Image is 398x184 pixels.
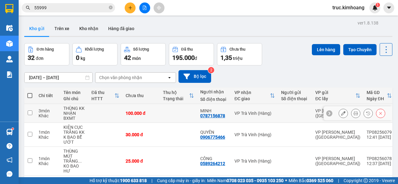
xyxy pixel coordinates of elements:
button: Tạo Chuyến [343,44,377,55]
div: TP08256078 [367,156,392,161]
div: Ghi chú [63,96,85,101]
span: copyright [363,178,368,183]
div: KO BAO HƯ [63,164,85,173]
div: 12:41 [DATE] [367,135,392,140]
p: NHẬN: [2,27,91,33]
button: Chưa thu1,35 triệu [217,43,262,65]
div: TP08256079 [367,130,392,135]
div: Khối lượng [85,47,104,52]
div: Khác [39,135,57,140]
div: Sửa đơn hàng [339,109,348,118]
div: K BAO BỂ ƯỚT [63,135,85,145]
img: warehouse-icon [6,40,13,47]
div: KIỆN CỤC TRẮNG KK [63,125,85,135]
span: caret-down [386,5,392,11]
span: 42 [124,54,131,61]
div: Chưa thu [229,47,245,52]
div: Tên món [63,90,85,95]
button: Khối lượng0kg [72,43,118,65]
div: 0589264212 [200,161,225,166]
span: search [26,6,30,10]
img: warehouse-icon [6,25,13,31]
div: MINH [200,108,228,113]
span: 32 [28,54,35,61]
button: file-add [139,2,150,13]
span: Miền Bắc [289,177,333,184]
span: | [151,177,152,184]
div: VP gửi [315,90,355,95]
span: close-circle [109,5,113,11]
button: Lên hàng [312,44,340,55]
span: question-circle [7,143,12,149]
th: Toggle SortBy [160,88,197,104]
div: Mã GD [367,90,387,95]
div: ĐC lấy [315,96,355,101]
button: Kho nhận [74,21,103,36]
div: THÙNG MÚT TRẮNG NHỎ KK [63,149,85,164]
span: | [338,177,339,184]
span: đơn [36,56,44,61]
div: ĐC giao [234,96,270,101]
div: 0906775466 [200,135,225,140]
button: Số lượng42món [121,43,166,65]
div: Số điện thoại [281,96,309,101]
span: 0933363733 - [2,34,39,39]
button: Kho gửi [24,21,49,36]
div: 3 món [39,108,57,113]
sup: 1 [12,128,14,130]
div: HTTT [91,96,114,101]
sup: 1 [376,3,380,7]
span: kg [81,56,85,61]
div: Chi tiết [39,93,57,98]
strong: BIÊN NHẬN GỬI HÀNG [21,3,72,9]
span: Cung cấp máy in - giấy in: [157,177,206,184]
span: TÝ [33,34,39,39]
strong: 0369 525 060 [307,178,333,183]
div: ver 1.8.138 [358,20,378,26]
div: 0787156878 [200,113,225,118]
span: aim [157,6,161,10]
div: Số lượng [133,47,149,52]
span: notification [7,157,12,163]
div: 1 món [39,156,57,161]
div: Đã thu [181,47,193,52]
div: 30.000 đ [126,132,157,137]
div: VP Trà Vinh (Hàng) [234,159,275,164]
span: truc.kimhoang [327,4,369,11]
th: Toggle SortBy [363,88,395,104]
button: aim [154,2,164,13]
strong: 1900 633 818 [120,178,147,183]
th: Toggle SortBy [88,88,123,104]
span: file-add [142,6,147,10]
div: Khác [39,161,57,166]
span: close-circle [109,6,113,9]
sup: 2 [208,67,214,73]
p: GỬI: [2,12,91,24]
button: plus [125,2,136,13]
span: 195.000 [172,54,195,61]
img: icon-new-feature [372,5,378,11]
div: VP nhận [234,90,270,95]
div: Đã thu [91,90,114,95]
button: Bộ lọc [178,70,211,83]
span: plus [128,6,132,10]
div: 25.000 đ [126,159,157,164]
span: ⚪️ [285,179,287,182]
div: VP Trà Vinh (Hàng) [234,111,275,116]
div: VP [PERSON_NAME] ([GEOGRAPHIC_DATA]) [315,130,360,140]
th: Toggle SortBy [312,88,363,104]
div: QUYÊN [200,130,228,135]
input: Select a date range. [25,73,92,83]
strong: 0708 023 035 - 0935 103 250 [227,178,284,183]
span: ... [78,159,82,164]
button: Đơn hàng32đơn [24,43,69,65]
div: VP Trà Vinh (Hàng) [234,132,275,137]
svg: open [167,75,172,80]
div: Trạng thái [163,96,189,101]
img: logo-vxr [5,4,13,13]
span: GIAO: [2,40,41,46]
span: message [7,171,12,177]
div: Người gửi [281,90,309,95]
input: Tìm tên, số ĐT hoặc mã đơn [34,4,108,11]
button: Đã thu195.000đ [169,43,214,65]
